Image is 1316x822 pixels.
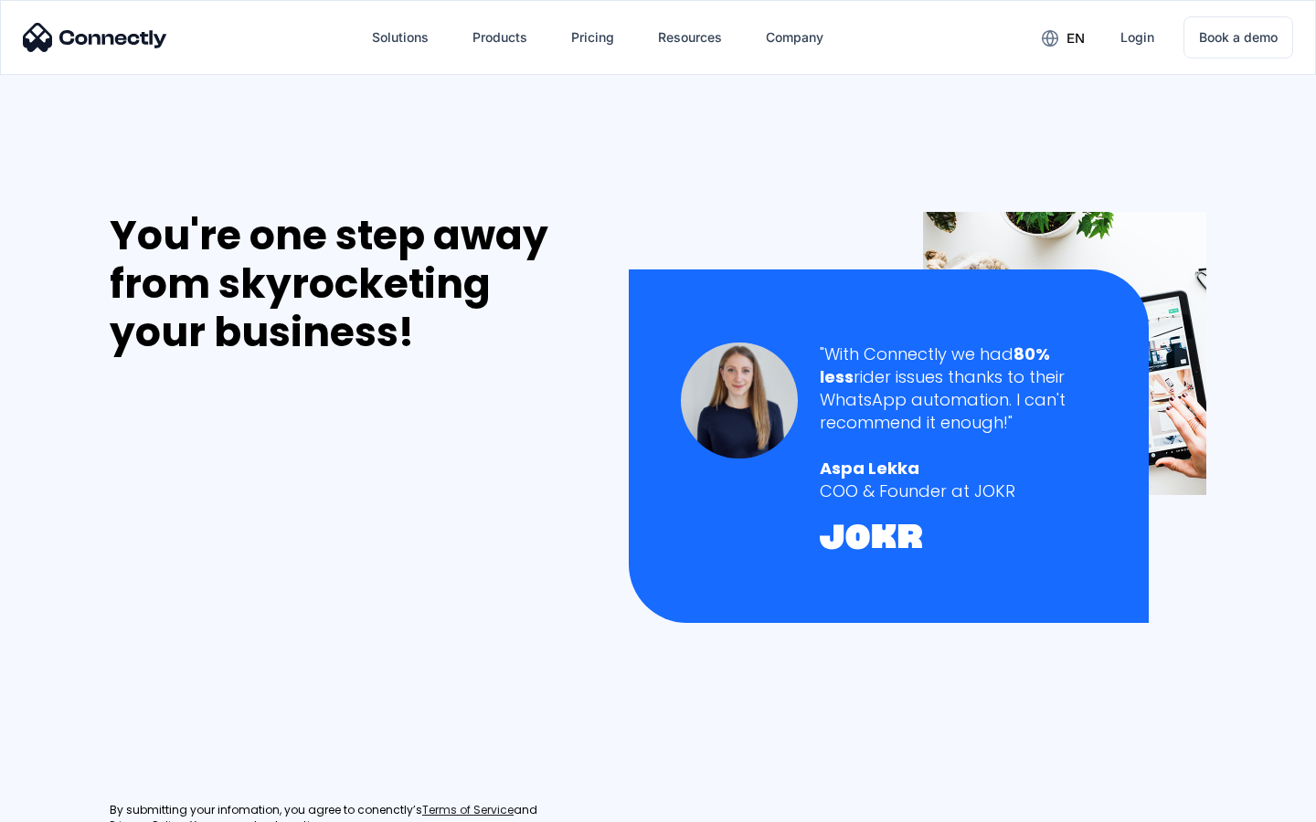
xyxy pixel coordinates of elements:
[110,378,384,781] iframe: Form 0
[37,790,110,816] ul: Language list
[472,25,527,50] div: Products
[1120,25,1154,50] div: Login
[820,342,1050,388] strong: 80% less
[571,25,614,50] div: Pricing
[557,16,629,59] a: Pricing
[18,790,110,816] aside: Language selected: English
[658,25,722,50] div: Resources
[23,23,167,52] img: Connectly Logo
[422,803,514,818] a: Terms of Service
[372,25,429,50] div: Solutions
[110,212,590,356] div: You're one step away from skyrocketing your business!
[820,457,919,479] strong: Aspa Lekka
[1183,16,1293,58] a: Book a demo
[1106,16,1169,59] a: Login
[766,25,823,50] div: Company
[1067,26,1085,51] div: en
[820,479,1097,502] div: COO & Founder at JOKR
[820,342,1097,435] div: "With Connectly we had rider issues thanks to their WhatsApp automation. I can't recommend it eno...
